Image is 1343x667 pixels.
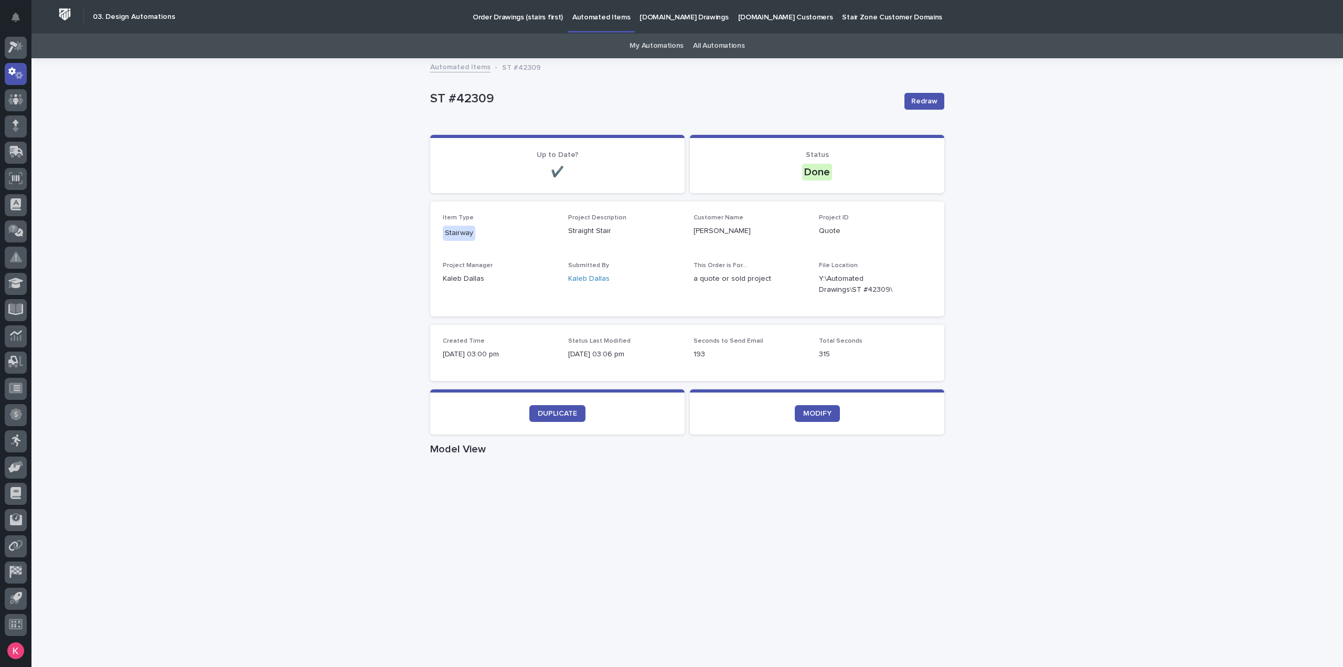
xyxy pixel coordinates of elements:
[694,226,806,237] p: [PERSON_NAME]
[904,93,944,110] button: Redraw
[13,13,27,29] div: Notifications
[795,405,840,422] a: MODIFY
[568,226,681,237] p: Straight Stair
[568,262,609,269] span: Submitted By
[430,60,491,72] a: Automated Items
[443,273,556,284] p: Kaleb Dallas
[443,338,485,344] span: Created Time
[568,338,631,344] span: Status Last Modified
[694,349,806,360] p: 193
[443,226,475,241] div: Stairway
[819,262,858,269] span: File Location
[694,338,763,344] span: Seconds to Send Email
[803,410,832,417] span: MODIFY
[55,5,74,24] img: Workspace Logo
[568,273,610,284] a: Kaleb Dallas
[568,349,681,360] p: [DATE] 03:06 pm
[5,6,27,28] button: Notifications
[819,349,932,360] p: 315
[819,215,849,221] span: Project ID
[694,215,743,221] span: Customer Name
[430,443,944,456] h1: Model View
[537,151,579,158] span: Up to Date?
[538,410,577,417] span: DUPLICATE
[694,262,747,269] span: This Order is For...
[693,34,744,58] a: All Automations
[819,338,862,344] span: Total Seconds
[819,273,907,295] : Y:\Automated Drawings\ST #42309\
[443,215,474,221] span: Item Type
[93,13,175,22] h2: 03. Design Automations
[568,215,626,221] span: Project Description
[443,262,493,269] span: Project Manager
[802,164,832,181] div: Done
[5,640,27,662] button: users-avatar
[819,226,932,237] p: Quote
[443,166,672,178] p: ✔️
[443,349,556,360] p: [DATE] 03:00 pm
[694,273,806,284] p: a quote or sold project
[911,96,937,107] span: Redraw
[806,151,829,158] span: Status
[502,61,541,72] p: ST #42309
[430,91,896,107] p: ST #42309
[630,34,684,58] a: My Automations
[529,405,585,422] a: DUPLICATE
